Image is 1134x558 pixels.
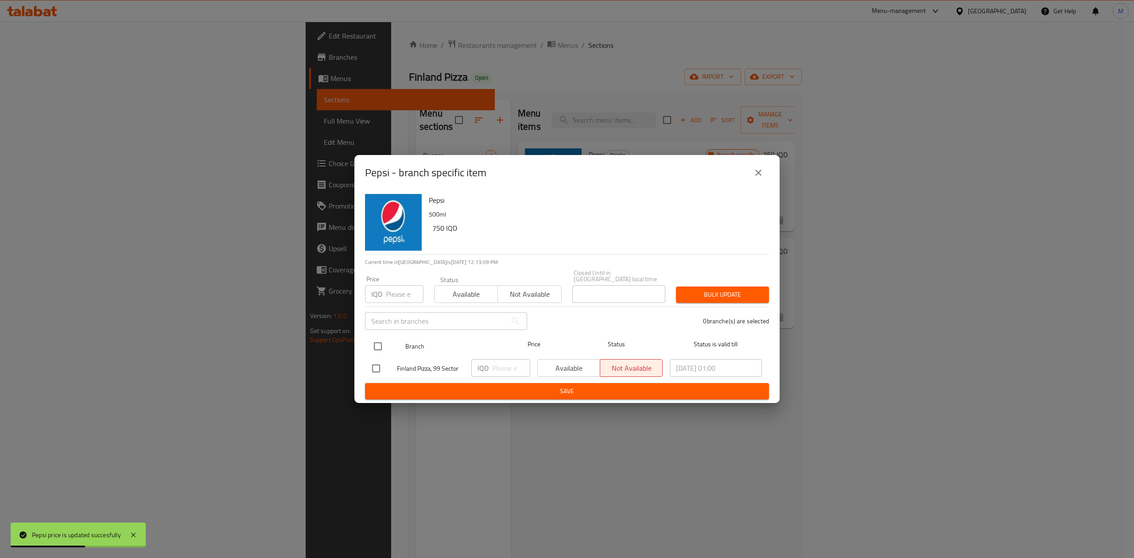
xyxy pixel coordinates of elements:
[501,288,558,301] span: Not available
[670,339,762,350] span: Status is valid till
[386,285,423,303] input: Please enter price
[497,285,561,303] button: Not available
[397,363,464,374] span: Finland Pizza, 99 Sector
[492,359,530,377] input: Please enter price
[438,288,494,301] span: Available
[365,312,507,330] input: Search in branches
[748,162,769,183] button: close
[372,386,762,397] span: Save
[365,194,422,251] img: Pepsi
[703,317,769,325] p: 0 branche(s) are selected
[371,289,382,299] p: IQD
[429,209,762,220] p: 500ml
[365,383,769,399] button: Save
[32,530,121,540] div: Pepsi price is updated succesfully
[405,341,497,352] span: Branch
[429,194,762,206] h6: Pepsi
[676,287,769,303] button: Bulk update
[478,363,489,373] p: IQD
[571,339,663,350] span: Status
[432,222,762,234] h6: 750 IQD
[365,258,769,266] p: Current time in [GEOGRAPHIC_DATA] is [DATE] 12:13:09 PM
[683,289,762,300] span: Bulk update
[365,166,486,180] h2: Pepsi - branch specific item
[505,339,563,350] span: Price
[434,285,498,303] button: Available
